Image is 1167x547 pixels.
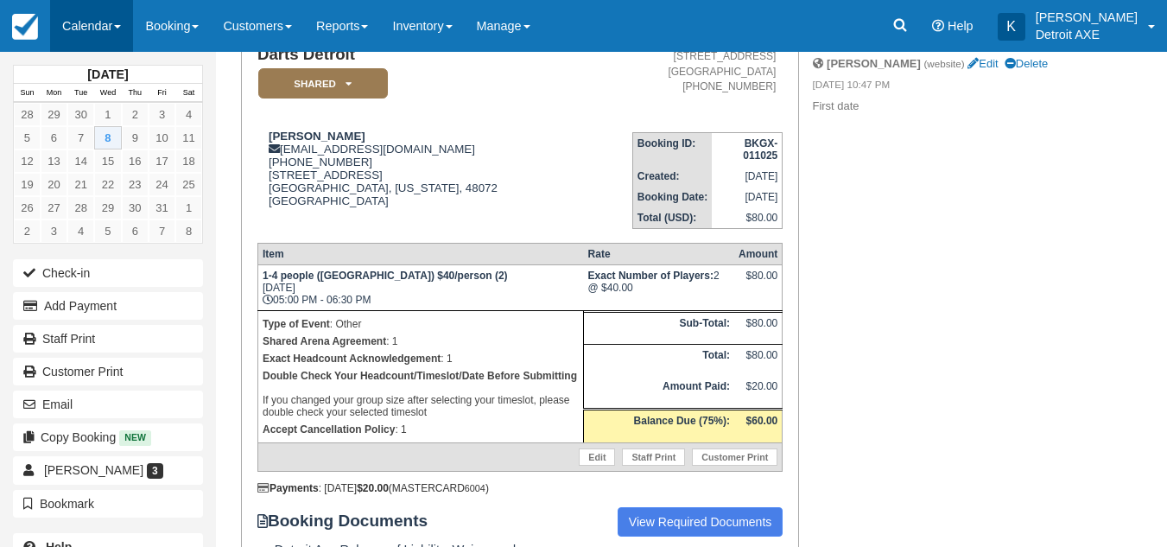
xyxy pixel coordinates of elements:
a: 31 [149,196,175,219]
a: 9 [122,126,149,149]
a: 10 [149,126,175,149]
a: 25 [175,173,202,196]
th: Balance Due (75%): [584,410,734,443]
td: [DATE] [712,187,783,207]
a: 3 [41,219,67,243]
a: 3 [149,103,175,126]
a: 17 [149,149,175,173]
a: 30 [67,103,94,126]
address: Detroit Axe & The Corner [STREET_ADDRESS] [GEOGRAPHIC_DATA] [PHONE_NUMBER] [639,35,776,94]
strong: Accept Cancellation Policy [263,423,395,436]
div: : [DATE] (MASTERCARD ) [257,482,783,494]
a: 29 [41,103,67,126]
a: 19 [14,173,41,196]
th: Sat [175,84,202,103]
a: Delete [1005,57,1048,70]
td: 2 @ $40.00 [584,265,734,311]
i: Help [932,20,944,32]
th: Sub-Total: [584,312,734,345]
th: Item [257,244,583,265]
strong: $20.00 [357,482,389,494]
th: Rate [584,244,734,265]
p: First date [813,99,1079,115]
th: Amount Paid: [584,376,734,409]
strong: Exact Number of Players [588,270,714,282]
th: Created: [632,166,712,187]
a: 20 [41,173,67,196]
div: K [998,13,1025,41]
a: 4 [67,219,94,243]
img: checkfront-main-nav-mini-logo.png [12,14,38,40]
th: Amount [734,244,783,265]
th: Total (USD): [632,207,712,229]
button: Bookmark [13,490,203,518]
td: $20.00 [734,376,783,409]
a: 24 [149,173,175,196]
strong: BKGX-011025 [743,137,777,162]
p: : 1 [263,421,579,438]
a: 6 [41,126,67,149]
strong: Booking Documents [257,512,444,531]
a: 15 [94,149,121,173]
a: 27 [41,196,67,219]
strong: $60.00 [746,415,778,427]
span: New [119,430,151,445]
strong: Payments [257,482,319,494]
th: Fri [149,84,175,103]
small: 6004 [465,483,485,493]
a: 16 [122,149,149,173]
a: View Required Documents [618,507,783,537]
a: 14 [67,149,94,173]
p: : Other [263,315,579,333]
p: Detroit AXE [1036,26,1138,43]
a: SHARED [257,67,382,99]
a: 13 [41,149,67,173]
strong: Exact Headcount Acknowledgement [263,353,441,365]
b: Double Check Your Headcount/Timeslot/Date Before Submitting [263,370,577,382]
td: $80.00 [712,207,783,229]
a: 29 [94,196,121,219]
button: Check-in [13,259,203,287]
button: Add Payment [13,292,203,320]
a: 21 [67,173,94,196]
a: 18 [175,149,202,173]
a: 1 [94,103,121,126]
strong: 1-4 people ([GEOGRAPHIC_DATA]) $40/person (2) [263,270,508,282]
span: Help [948,19,974,33]
td: [DATE] 05:00 PM - 06:30 PM [257,265,583,311]
a: 28 [67,196,94,219]
a: 22 [94,173,121,196]
a: [PERSON_NAME] 3 [13,456,203,484]
a: 7 [149,219,175,243]
a: Customer Print [13,358,203,385]
em: [DATE] 10:47 PM [813,78,1079,97]
a: 8 [94,126,121,149]
a: 26 [14,196,41,219]
th: Thu [122,84,149,103]
strong: [PERSON_NAME] [269,130,365,143]
a: Staff Print [622,448,685,466]
a: 12 [14,149,41,173]
a: 1 [175,196,202,219]
button: Email [13,391,203,418]
a: 28 [14,103,41,126]
a: 4 [175,103,202,126]
a: Staff Print [13,325,203,353]
p: : 1 [263,333,579,350]
p: If you changed your group size after selecting your timeslot, please double check your selected t... [263,367,579,421]
a: 30 [122,196,149,219]
div: $80.00 [739,270,777,296]
a: 5 [14,126,41,149]
td: [DATE] [712,166,783,187]
p: [PERSON_NAME] [1036,9,1138,26]
th: Booking ID: [632,132,712,166]
strong: Shared Arena Agreement [263,335,386,347]
td: $80.00 [734,345,783,377]
th: Booking Date: [632,187,712,207]
strong: Type of Event [263,318,330,330]
small: (website) [923,58,964,69]
strong: [DATE] [87,67,128,81]
a: 2 [14,219,41,243]
td: $80.00 [734,312,783,345]
a: 8 [175,219,202,243]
